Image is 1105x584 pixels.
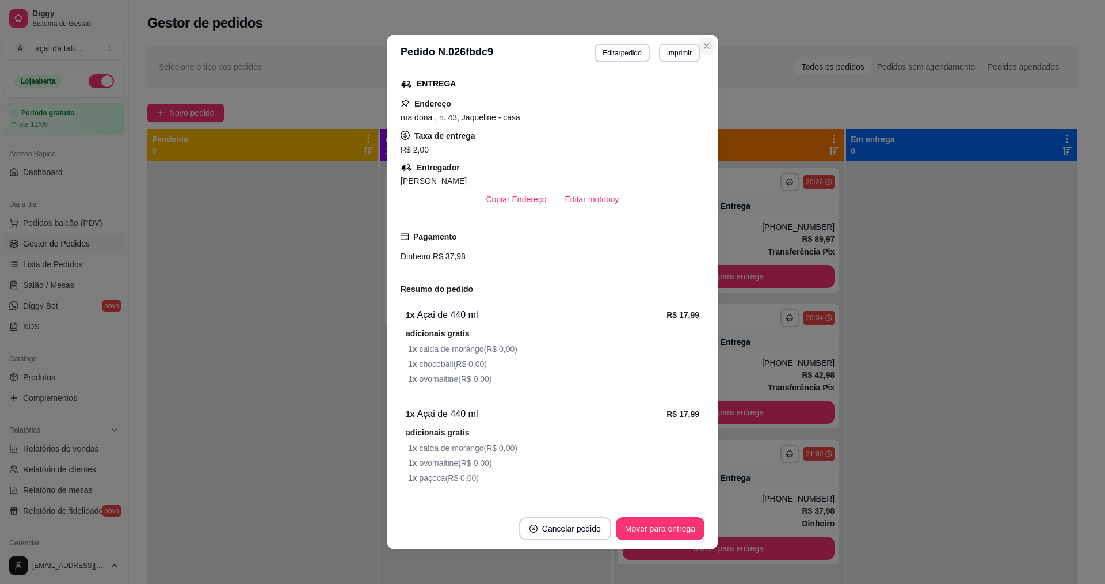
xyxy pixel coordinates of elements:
span: Dinheiro [401,252,430,261]
span: chocoball ( R$ 0,00 ) [408,358,699,370]
span: ovomaltine ( R$ 0,00 ) [408,457,699,469]
span: pushpin [401,98,410,108]
span: [PERSON_NAME] [401,176,467,185]
strong: 1 x [406,310,415,320]
strong: 1 x [408,344,419,354]
span: calda de morango ( R$ 0,00 ) [408,442,699,454]
strong: R$ 17,99 [666,310,699,320]
span: paçoca ( R$ 0,00 ) [408,472,699,484]
button: Mover para entrega [616,517,704,540]
span: credit-card [401,233,409,241]
div: Açai de 440 ml [406,407,666,421]
span: R$ 37,98 [430,252,466,261]
div: ENTREGA [417,78,456,90]
strong: adicionais gratis [406,329,469,338]
h3: Pedido N. 026fbdc9 [401,44,493,62]
div: Açai de 440 ml [406,308,666,322]
button: Close [698,37,716,55]
strong: Taxa de entrega [414,131,475,141]
strong: R$ 17,99 [666,409,699,419]
span: close-circle [529,525,538,533]
strong: 1 x [408,359,419,369]
span: ovomaltine ( R$ 0,00 ) [408,373,699,385]
strong: 1 x [408,473,419,483]
button: Editar motoboy [555,188,628,211]
strong: 1 x [408,443,419,453]
button: close-circleCancelar pedido [519,517,611,540]
strong: Endereço [414,99,451,108]
strong: Entregador [417,163,460,172]
span: R$ 2,00 [401,145,429,154]
strong: Pagamento [413,232,456,241]
strong: 1 x [408,374,419,384]
button: Editarpedido [595,44,649,62]
span: dollar [401,131,410,140]
strong: adicionais gratis [406,428,469,437]
button: Imprimir [659,44,700,62]
span: rua dona , n. 43, Jaqueline - casa [401,113,520,122]
strong: Resumo do pedido [401,285,473,294]
strong: 1 x [406,409,415,419]
span: calda de morango ( R$ 0,00 ) [408,343,699,355]
strong: 1 x [408,458,419,468]
button: Copiar Endereço [477,188,555,211]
